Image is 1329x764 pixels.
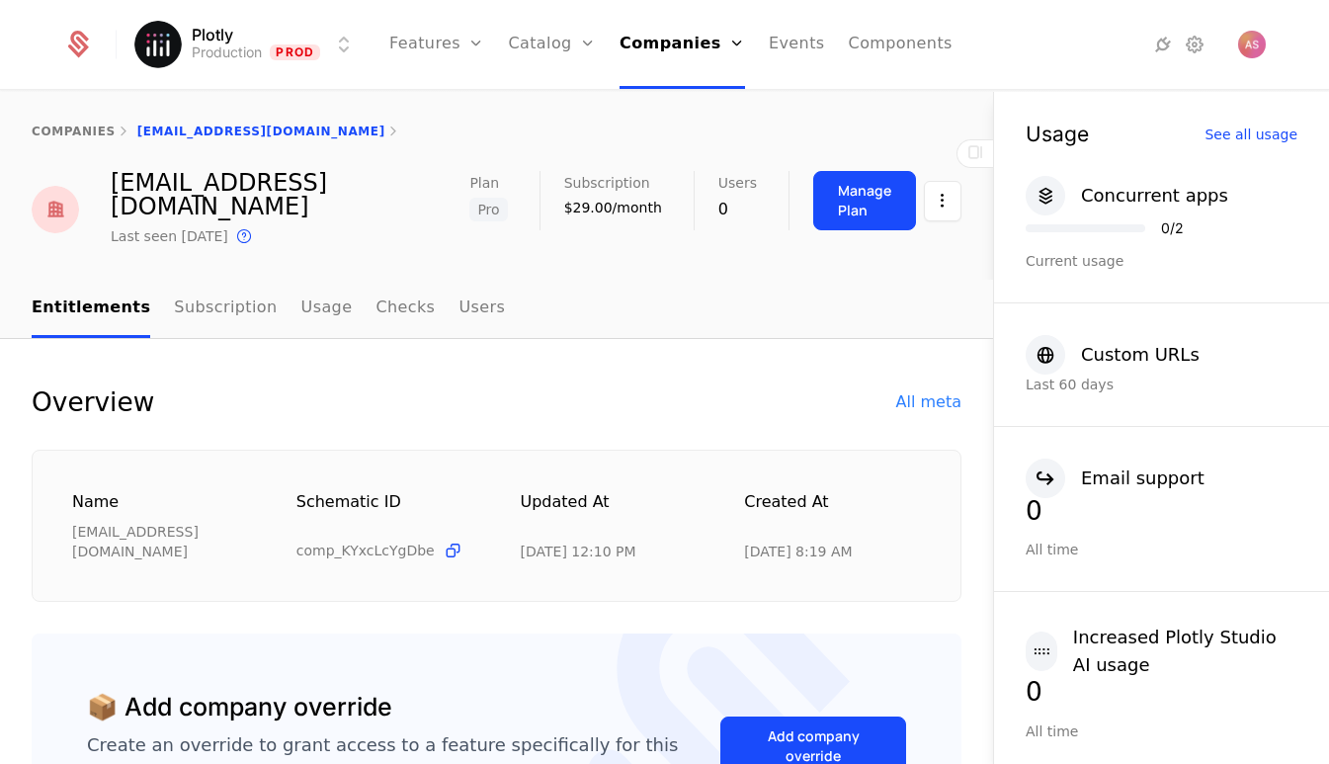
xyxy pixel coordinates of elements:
span: Prod [270,44,320,60]
div: [EMAIL_ADDRESS][DOMAIN_NAME] [111,171,469,218]
a: Checks [375,280,435,338]
div: $29.00/month [564,198,662,217]
span: Plan [469,176,499,190]
div: [EMAIL_ADDRESS][DOMAIN_NAME] [72,522,249,561]
div: All time [1026,722,1297,741]
img: Adam Schroeder [1238,31,1266,58]
div: 0 [1026,498,1297,524]
ul: Choose Sub Page [32,280,505,338]
div: Increased Plotly Studio AI usage [1073,624,1297,679]
nav: Main [32,280,961,338]
div: Last seen [DATE] [111,226,228,246]
div: 9/14/25, 8:19 AM [744,542,852,561]
img: wemarg@gmail.com [32,186,79,233]
a: Settings [1183,33,1206,56]
div: Created at [744,490,921,534]
a: Integrations [1151,33,1175,56]
div: All time [1026,540,1297,559]
div: Custom URLs [1081,341,1200,369]
button: Increased Plotly Studio AI usage [1026,624,1297,679]
span: Subscription [564,176,650,190]
button: Manage Plan [813,171,916,230]
div: Usage [1026,124,1089,144]
button: Open user button [1238,31,1266,58]
div: 0 [718,198,757,221]
span: comp_KYxcLcYgDbe [296,541,435,560]
div: All meta [896,390,961,414]
span: Pro [469,198,507,221]
img: Plotly [134,21,182,68]
div: Overview [32,386,154,418]
div: 📦 Add company override [87,689,392,726]
div: See all usage [1204,127,1297,141]
div: 0 [1026,679,1297,705]
div: 9/20/25, 12:10 PM [521,542,636,561]
button: Concurrent apps [1026,176,1228,215]
span: Users [718,176,757,190]
button: Select action [924,171,961,230]
div: Manage Plan [838,181,891,220]
div: Production [192,42,262,62]
a: Usage [301,280,353,338]
div: 0 / 2 [1161,221,1184,235]
button: Select environment [140,23,356,66]
a: Users [458,280,505,338]
a: Subscription [174,280,277,338]
button: Email support [1026,459,1204,498]
div: Concurrent apps [1081,182,1228,210]
div: Schematic ID [296,490,473,533]
a: companies [32,125,116,138]
a: Entitlements [32,280,150,338]
div: Updated at [521,490,698,534]
div: Last 60 days [1026,375,1297,394]
div: Name [72,490,249,514]
span: Plotly [192,27,233,42]
div: Email support [1081,465,1204,492]
button: Custom URLs [1026,335,1200,375]
div: Current usage [1026,251,1297,271]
